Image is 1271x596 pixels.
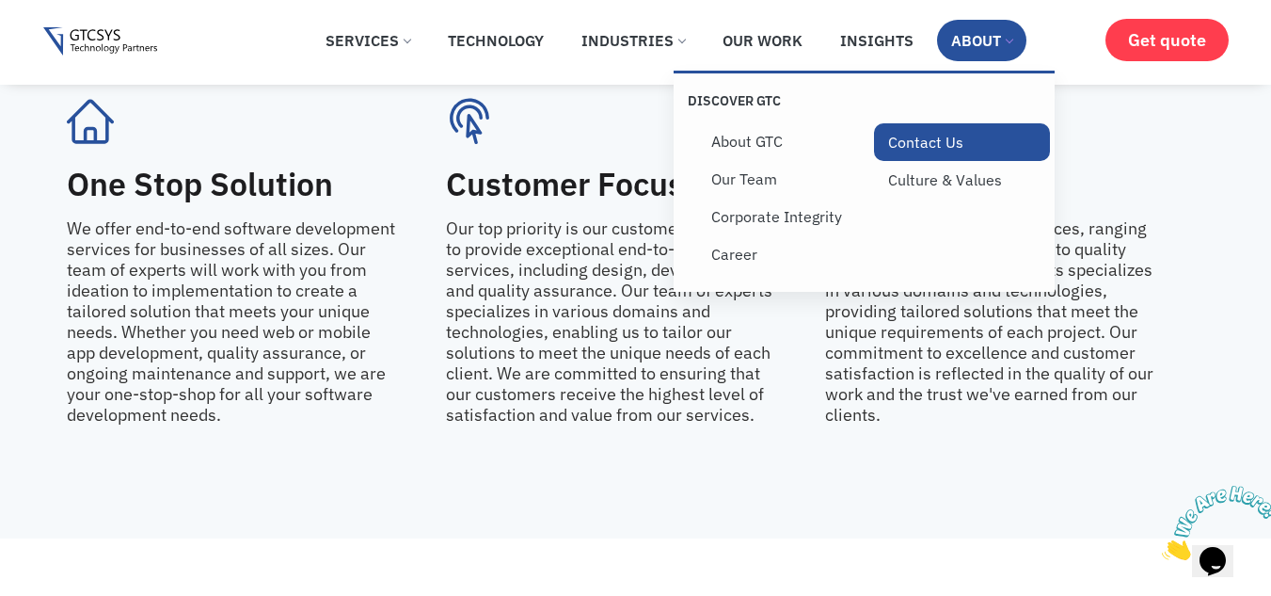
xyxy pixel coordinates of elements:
a: Get quote [1105,19,1229,61]
a: Industries [567,20,699,61]
p: Our top priority is our customers. We strive to provide exceptional end-to-end IT services, inclu... [446,218,778,426]
img: Gtcsys logo [43,27,157,56]
p: Discover GTC [688,92,865,109]
a: Contact Us [874,123,1051,161]
a: Corporate Integrity [697,198,874,235]
span: Customer Focus [446,163,684,204]
span: One Stop Solution [67,163,333,204]
a: Career [697,235,874,273]
iframe: chat widget [1154,478,1271,568]
p: We offer end-to-end software development services for businesses of all sizes. Our team of expert... [67,218,399,426]
a: Our Team [697,160,874,198]
a: About GTC [697,122,874,160]
a: Technology [434,20,558,61]
p: We deliver top-quality IT services, ranging from design and development to quality assurance. Our... [825,218,1157,426]
span: Get quote [1128,30,1206,50]
a: About [937,20,1026,61]
a: Insights [826,20,928,61]
a: Services [311,20,424,61]
a: Culture & Values [874,161,1051,199]
a: Our Work [708,20,817,61]
img: Chat attention grabber [8,8,124,82]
